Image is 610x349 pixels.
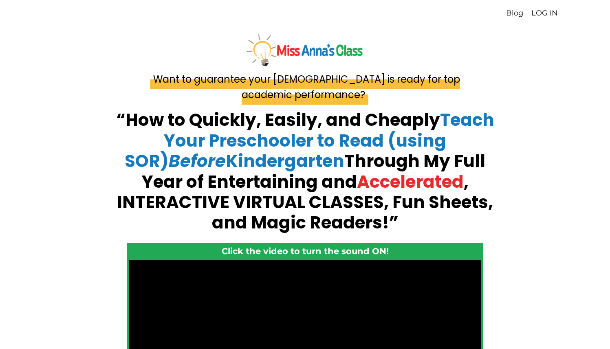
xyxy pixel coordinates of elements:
[222,246,389,256] strong: Click the video to turn the sound ON!
[125,108,494,173] span: Teach Your Preschooler to Read (using SOR) Kindergarten
[169,149,226,173] em: Before
[531,9,558,18] a: LOG IN
[150,69,460,105] span: Want to guarantee your [DEMOGRAPHIC_DATA] is ready for top academic performance?
[116,108,494,235] strong: “How to Quickly, Easily, and Cheaply Through My Full Year of Entertaining and , INTERACTIVE VIRTU...
[357,170,464,194] span: Accelerated
[506,8,523,18] a: Blog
